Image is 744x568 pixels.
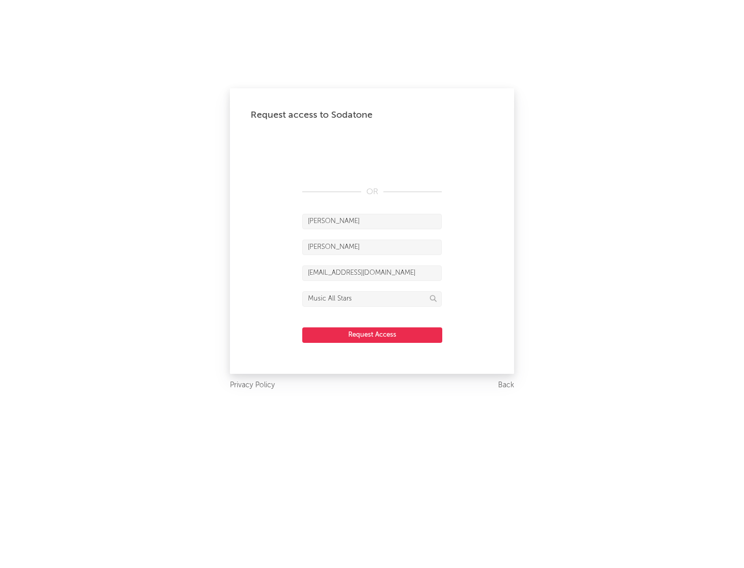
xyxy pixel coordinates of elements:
input: Division [302,291,442,307]
button: Request Access [302,327,442,343]
div: Request access to Sodatone [251,109,493,121]
a: Back [498,379,514,392]
input: First Name [302,214,442,229]
div: OR [302,186,442,198]
input: Last Name [302,240,442,255]
input: Email [302,265,442,281]
a: Privacy Policy [230,379,275,392]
